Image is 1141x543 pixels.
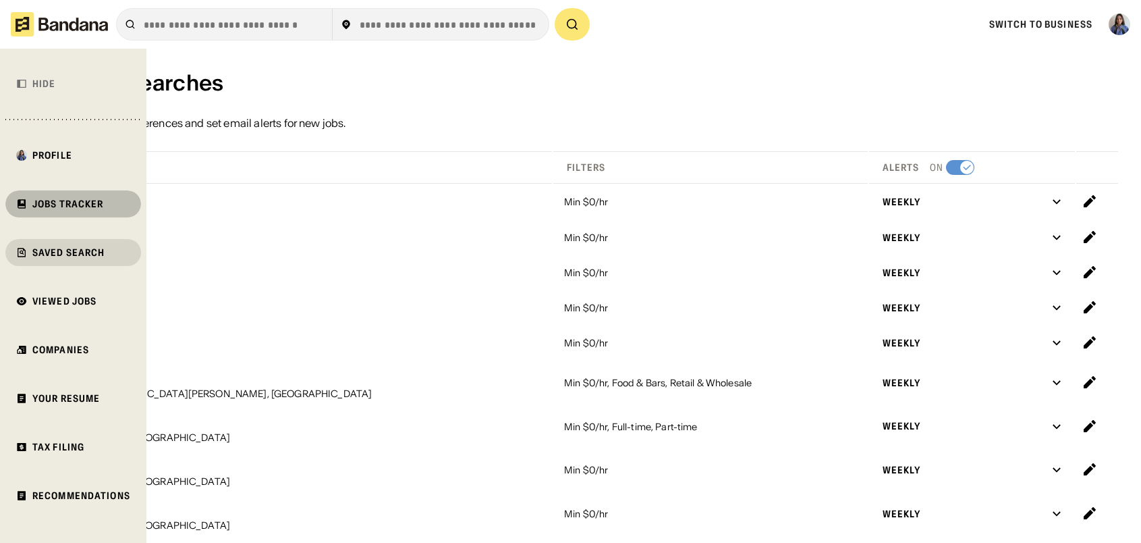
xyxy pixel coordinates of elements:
div: [US_STATE], [GEOGRAPHIC_DATA] [72,477,547,486]
a: Switch to Business [989,18,1092,30]
div: Weekly [883,267,1047,279]
a: Saved Search [5,239,141,266]
div: Min $0/hr [559,268,862,278]
a: All Jobs [61,191,547,213]
div: Min $0/hr, Full-time, Part-time [559,422,862,432]
a: Jobs Tracker [5,190,141,217]
a: All Jobs [61,297,547,319]
a: All Jobs [61,226,547,249]
img: Bandana logotype [11,12,108,36]
div: Weekly [883,377,1047,389]
div: Profile [32,151,72,160]
div: Viewed Jobs [32,296,96,306]
div: Weekly [883,232,1047,244]
div: Weekly [883,464,1047,476]
div: TX-[GEOGRAPHIC_DATA][PERSON_NAME], [GEOGRAPHIC_DATA] [72,389,547,398]
div: [US_STATE], [GEOGRAPHIC_DATA] [72,433,547,442]
div: Min $0/hr [559,509,862,519]
div: Weekly [883,337,1047,349]
div: Min $0/hr [559,197,862,207]
div: Min $0/hr [559,465,862,475]
div: Save your job preferences and set email alerts for new jobs. [54,118,1119,128]
a: Your Resume [5,385,141,412]
div: Weekly [883,196,1047,208]
a: Companies [5,336,141,363]
div: Jobs Tracker [32,199,103,209]
div: Hide [32,79,55,88]
a: All JobsTX-[GEOGRAPHIC_DATA][PERSON_NAME], [GEOGRAPHIC_DATA] [61,367,547,398]
a: Tax Filing [5,434,141,461]
a: All Jobs[US_STATE], [GEOGRAPHIC_DATA] [61,411,547,442]
div: Weekly [883,420,1047,432]
a: All Jobs [61,261,547,284]
div: Recommendations [32,491,130,500]
div: Weekly [883,508,1047,520]
div: Your Resume [32,394,100,403]
div: Filters [556,161,605,174]
a: Recommendations [5,482,141,509]
div: Tax Filing [32,442,84,452]
div: Click toggle to sort descending [58,160,549,175]
div: Alerts [872,161,920,174]
a: All Jobs[US_STATE], [GEOGRAPHIC_DATA] [61,498,547,530]
div: On [930,161,943,174]
div: Companies [32,345,89,355]
a: All Jobs [61,332,547,355]
a: Viewed Jobs [5,288,141,315]
div: Click toggle to sort descending [556,160,865,175]
div: [US_STATE], [GEOGRAPHIC_DATA] [72,521,547,530]
div: Min $0/hr [559,338,862,348]
a: Profile photoProfile [5,142,141,169]
div: Min $0/hr [559,303,862,313]
div: Saved Search [32,248,105,257]
div: Saved Searches [54,70,1119,96]
div: Min $0/hr [559,233,862,242]
div: Weekly [883,302,1047,314]
a: All Jobs[US_STATE], [GEOGRAPHIC_DATA] [61,455,547,486]
div: Click toggle to sort descending [872,160,1072,175]
div: Min $0/hr, Food & Bars, Retail & Wholesale [559,378,862,388]
img: Profile photo [16,150,27,161]
img: Profile photo [1109,14,1130,35]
